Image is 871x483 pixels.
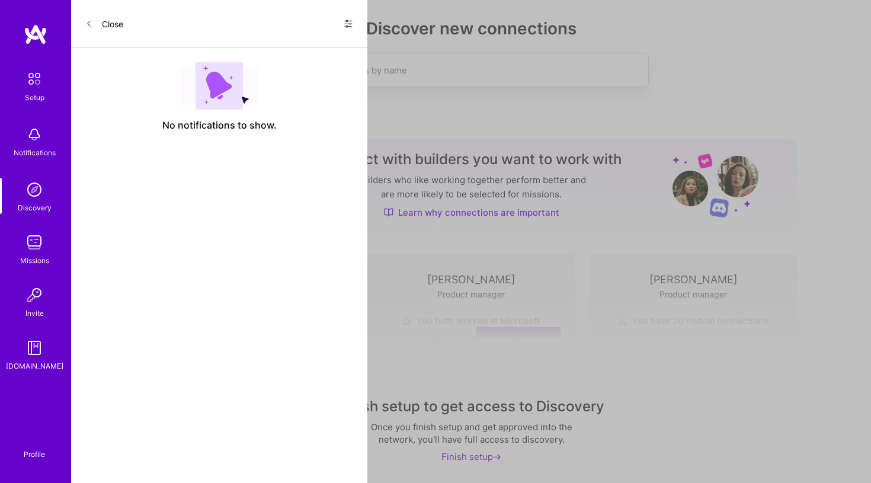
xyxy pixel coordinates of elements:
div: Invite [25,307,44,319]
img: logo [24,24,47,45]
button: Close [85,14,123,33]
img: Invite [23,283,46,307]
div: Missions [20,254,49,267]
img: teamwork [23,231,46,254]
div: Profile [24,448,45,459]
div: Notifications [14,146,56,159]
span: No notifications to show. [162,119,277,132]
img: bell [23,123,46,146]
img: guide book [23,336,46,360]
div: [DOMAIN_NAME] [6,360,63,372]
img: discovery [23,178,46,201]
div: Setup [25,91,44,104]
a: Profile [20,436,49,459]
img: empty [180,62,258,110]
img: setup [22,66,47,91]
div: Discovery [18,201,52,214]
